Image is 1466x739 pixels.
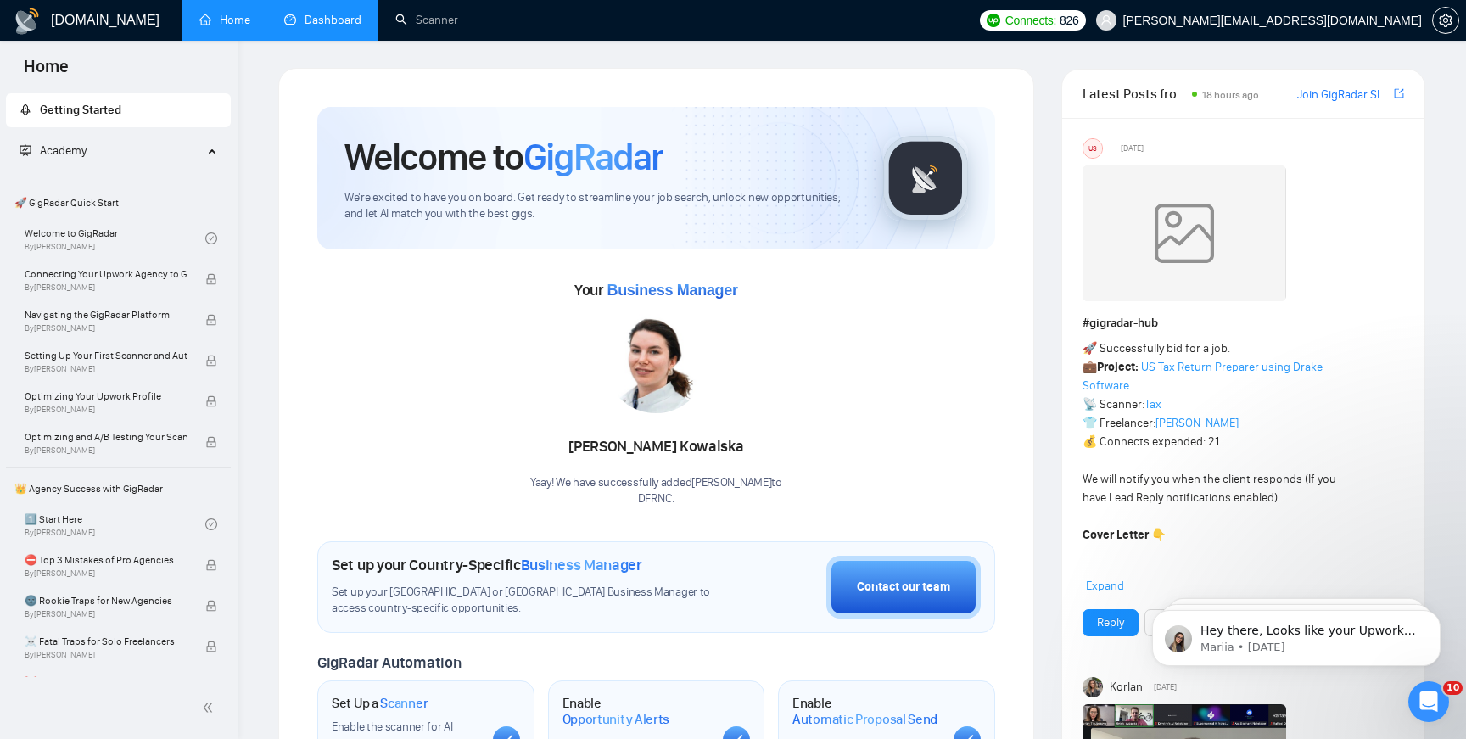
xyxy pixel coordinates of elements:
img: 1717011939186-36.jpg [605,311,707,413]
span: By [PERSON_NAME] [25,650,187,660]
span: 18 hours ago [1202,89,1259,101]
span: lock [205,600,217,612]
a: 1️⃣ Start HereBy[PERSON_NAME] [25,506,205,543]
iframe: Intercom notifications message [1127,574,1466,693]
span: By [PERSON_NAME] [25,405,187,415]
span: rocket [20,104,31,115]
span: lock [205,355,217,367]
strong: Cover Letter 👇 [1083,528,1166,542]
span: ☠️ Fatal Traps for Solo Freelancers [25,633,187,650]
div: Contact our team [857,578,950,596]
span: Korlan [1110,678,1143,697]
div: Yaay! We have successfully added [PERSON_NAME] to [530,475,782,507]
a: Tax [1144,397,1161,411]
button: Reply [1083,609,1139,636]
span: GigRadar Automation [317,653,461,672]
button: Contact our team [826,556,981,619]
h1: Set Up a [332,695,428,712]
span: Business Manager [521,556,642,574]
h1: # gigradar-hub [1083,314,1404,333]
span: ❌ How to get banned on Upwork [25,674,187,691]
span: By [PERSON_NAME] [25,568,187,579]
li: Getting Started [6,93,231,127]
span: setting [1433,14,1458,27]
span: Business Manager [607,282,737,299]
a: US Tax Return Preparer using Drake Software [1083,360,1323,393]
span: Optimizing and A/B Testing Your Scanner for Better Results [25,428,187,445]
div: US [1083,139,1102,158]
strong: Project: [1097,360,1139,374]
span: Latest Posts from the GigRadar Community [1083,83,1187,104]
img: Korlan [1083,677,1103,697]
span: user [1100,14,1112,26]
span: Getting Started [40,103,121,117]
span: 10 [1443,681,1463,695]
span: By [PERSON_NAME] [25,283,187,293]
span: GigRadar [523,134,663,180]
span: Academy [20,143,87,158]
img: gigradar-logo.png [883,136,968,221]
span: 🚀 GigRadar Quick Start [8,186,229,220]
span: fund-projection-screen [20,144,31,156]
span: Academy [40,143,87,158]
a: homeHome [199,13,250,27]
div: [PERSON_NAME] Kowalska [530,433,782,462]
span: Scanner [380,695,428,712]
span: lock [205,314,217,326]
span: By [PERSON_NAME] [25,445,187,456]
span: Optimizing Your Upwork Profile [25,388,187,405]
span: Connecting Your Upwork Agency to GigRadar [25,266,187,283]
span: export [1394,87,1404,100]
a: [PERSON_NAME] [1155,416,1239,430]
h1: Enable [562,695,710,728]
span: Set up your [GEOGRAPHIC_DATA] or [GEOGRAPHIC_DATA] Business Manager to access country-specific op... [332,585,721,617]
span: Opportunity Alerts [562,711,670,728]
p: DFRNC . [530,491,782,507]
span: Navigating the GigRadar Platform [25,306,187,323]
span: lock [205,436,217,448]
span: By [PERSON_NAME] [25,323,187,333]
span: ⛔ Top 3 Mistakes of Pro Agencies [25,551,187,568]
span: Home [10,54,82,90]
span: lock [205,559,217,571]
span: By [PERSON_NAME] [25,609,187,619]
a: searchScanner [395,13,458,27]
span: 🌚 Rookie Traps for New Agencies [25,592,187,609]
a: export [1394,86,1404,102]
a: Join GigRadar Slack Community [1297,86,1390,104]
img: weqQh+iSagEgQAAAABJRU5ErkJggg== [1083,165,1286,301]
span: lock [205,395,217,407]
a: Reply [1097,613,1124,632]
span: Setting Up Your First Scanner and Auto-Bidder [25,347,187,364]
span: Automatic Proposal Send [792,711,937,728]
span: 826 [1060,11,1078,30]
iframe: Intercom live chat [1408,681,1449,722]
span: double-left [202,699,219,716]
span: Your [574,281,738,300]
img: logo [14,8,41,35]
span: Expand [1086,579,1124,593]
h1: Set up your Country-Specific [332,556,642,574]
span: lock [205,641,217,652]
span: check-circle [205,232,217,244]
span: 👑 Agency Success with GigRadar [8,472,229,506]
span: lock [205,273,217,285]
span: By [PERSON_NAME] [25,364,187,374]
a: setting [1432,14,1459,27]
h1: Welcome to [344,134,663,180]
h1: Enable [792,695,940,728]
a: Welcome to GigRadarBy[PERSON_NAME] [25,220,205,257]
span: [DATE] [1121,141,1144,156]
span: We're excited to have you on board. Get ready to streamline your job search, unlock new opportuni... [344,190,856,222]
span: Connects: [1005,11,1056,30]
a: dashboardDashboard [284,13,361,27]
span: check-circle [205,518,217,530]
img: upwork-logo.png [987,14,1000,27]
button: setting [1432,7,1459,34]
